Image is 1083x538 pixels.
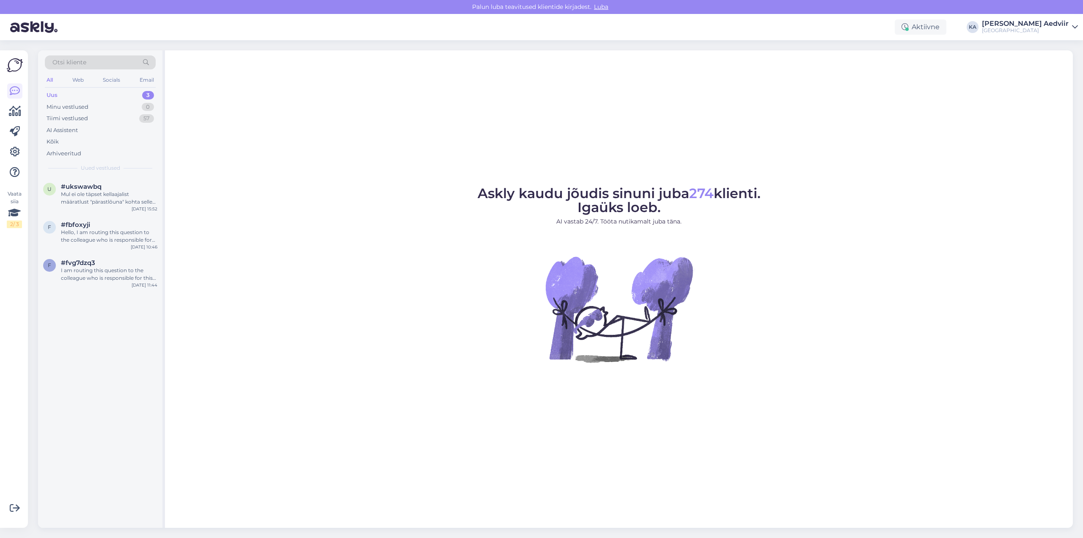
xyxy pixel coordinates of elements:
div: Hello, I am routing this question to the colleague who is responsible for this topic. The reply m... [61,229,157,244]
div: Email [138,74,156,86]
div: 0 [142,103,154,111]
img: Askly Logo [7,57,23,73]
div: Web [71,74,85,86]
span: Askly kaudu jõudis sinuni juba klienti. Igaüks loeb. [478,185,761,215]
p: AI vastab 24/7. Tööta nutikamalt juba täna. [478,217,761,226]
div: I am routing this question to the colleague who is responsible for this topic. The reply might ta... [61,267,157,282]
span: Luba [591,3,611,11]
div: Uus [47,91,58,99]
span: f [48,224,51,230]
span: #fbfoxyji [61,221,90,229]
div: [DATE] 10:46 [131,244,157,250]
span: #fvg7dzq3 [61,259,95,267]
div: 57 [139,114,154,123]
div: Aktiivne [895,19,946,35]
div: Vaata siia [7,190,22,228]
div: [PERSON_NAME] Aedviir [982,20,1069,27]
span: #ukswawbq [61,183,102,190]
div: Tiimi vestlused [47,114,88,123]
div: All [45,74,55,86]
div: [DATE] 11:44 [132,282,157,288]
div: Kõik [47,138,59,146]
img: No Chat active [543,233,695,385]
div: [GEOGRAPHIC_DATA] [982,27,1069,34]
div: Mul ei ole täpset kellaajalist määratlust "pärastlõuna" kohta selles kontekstis. Edastan teie küs... [61,190,157,206]
span: Uued vestlused [81,164,120,172]
div: KA [967,21,979,33]
span: 274 [689,185,714,201]
div: AI Assistent [47,126,78,135]
div: [DATE] 15:52 [132,206,157,212]
span: u [47,186,52,192]
div: Minu vestlused [47,103,88,111]
span: Otsi kliente [52,58,86,67]
div: Socials [101,74,122,86]
div: 3 [142,91,154,99]
div: 2 / 3 [7,221,22,228]
div: Arhiveeritud [47,149,81,158]
span: f [48,262,51,268]
a: [PERSON_NAME] Aedviir[GEOGRAPHIC_DATA] [982,20,1078,34]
